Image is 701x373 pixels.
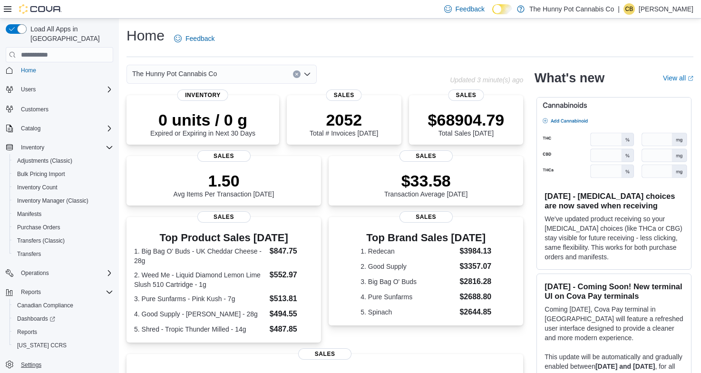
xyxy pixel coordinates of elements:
[17,184,58,191] span: Inventory Count
[17,224,60,231] span: Purchase Orders
[13,340,113,351] span: Washington CCRS
[428,110,505,129] p: $68904.79
[10,154,117,167] button: Adjustments (Classic)
[21,269,49,277] span: Operations
[2,266,117,280] button: Operations
[177,89,228,101] span: Inventory
[17,267,53,279] button: Operations
[134,232,313,244] h3: Top Product Sales [DATE]
[13,182,61,193] a: Inventory Count
[448,89,484,101] span: Sales
[2,102,117,116] button: Customers
[625,3,633,15] span: CB
[19,4,62,14] img: Cova
[132,68,217,79] span: The Hunny Pot Cannabis Co
[174,171,274,190] p: 1.50
[298,348,351,360] span: Sales
[13,195,92,206] a: Inventory Manager (Classic)
[399,211,453,223] span: Sales
[13,326,41,338] a: Reports
[326,89,362,101] span: Sales
[384,171,468,198] div: Transaction Average [DATE]
[10,234,117,247] button: Transfers (Classic)
[663,74,693,82] a: View allExternal link
[13,168,69,180] a: Bulk Pricing Import
[21,288,41,296] span: Reports
[13,300,113,311] span: Canadian Compliance
[197,211,251,223] span: Sales
[174,171,274,198] div: Avg Items Per Transaction [DATE]
[459,261,491,272] dd: $3357.07
[13,340,70,351] a: [US_STATE] CCRS
[13,168,113,180] span: Bulk Pricing Import
[17,197,88,205] span: Inventory Manager (Classic)
[134,324,266,334] dt: 5. Shred - Tropic Thunder Milled - 14g
[17,123,44,134] button: Catalog
[13,248,45,260] a: Transfers
[13,208,45,220] a: Manifests
[13,208,113,220] span: Manifests
[17,342,67,349] span: [US_STATE] CCRS
[13,313,59,324] a: Dashboards
[17,170,65,178] span: Bulk Pricing Import
[17,237,65,245] span: Transfers (Classic)
[10,181,117,194] button: Inventory Count
[17,267,113,279] span: Operations
[2,285,117,299] button: Reports
[17,328,37,336] span: Reports
[134,309,266,319] dt: 4. Good Supply - [PERSON_NAME] - 28g
[10,167,117,181] button: Bulk Pricing Import
[150,110,255,129] p: 0 units / 0 g
[399,150,453,162] span: Sales
[270,293,313,304] dd: $513.81
[545,214,683,262] p: We've updated product receiving so your [MEDICAL_DATA] choices (like THCa or CBG) stay visible fo...
[13,313,113,324] span: Dashboards
[2,122,117,135] button: Catalog
[10,325,117,339] button: Reports
[10,194,117,207] button: Inventory Manager (Classic)
[21,125,40,132] span: Catalog
[17,250,41,258] span: Transfers
[13,300,77,311] a: Canadian Compliance
[529,3,614,15] p: The Hunny Pot Cannabis Co
[10,339,117,352] button: [US_STATE] CCRS
[535,70,604,86] h2: What's new
[13,155,113,167] span: Adjustments (Classic)
[27,24,113,43] span: Load All Apps in [GEOGRAPHIC_DATA]
[428,110,505,137] div: Total Sales [DATE]
[13,222,113,233] span: Purchase Orders
[623,3,635,15] div: Christina Brown
[10,247,117,261] button: Transfers
[595,363,655,370] strong: [DATE] and [DATE]
[17,359,45,371] a: Settings
[21,144,44,151] span: Inventory
[492,4,512,14] input: Dark Mode
[170,29,218,48] a: Feedback
[459,306,491,318] dd: $2644.85
[13,182,113,193] span: Inventory Count
[21,106,49,113] span: Customers
[17,286,113,298] span: Reports
[21,67,36,74] span: Home
[293,70,301,78] button: Clear input
[384,171,468,190] p: $33.58
[270,308,313,320] dd: $494.55
[17,315,55,323] span: Dashboards
[360,246,456,256] dt: 1. Redecan
[10,221,117,234] button: Purchase Orders
[270,324,313,335] dd: $487.85
[303,70,311,78] button: Open list of options
[17,286,45,298] button: Reports
[459,245,491,257] dd: $3984.13
[456,4,485,14] span: Feedback
[545,282,683,301] h3: [DATE] - Coming Soon! New terminal UI on Cova Pay terminals
[127,26,165,45] h1: Home
[2,83,117,96] button: Users
[21,361,41,369] span: Settings
[2,63,117,77] button: Home
[13,222,64,233] a: Purchase Orders
[13,326,113,338] span: Reports
[17,84,39,95] button: Users
[360,277,456,286] dt: 3. Big Bag O' Buds
[360,292,456,302] dt: 4. Pure Sunfarms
